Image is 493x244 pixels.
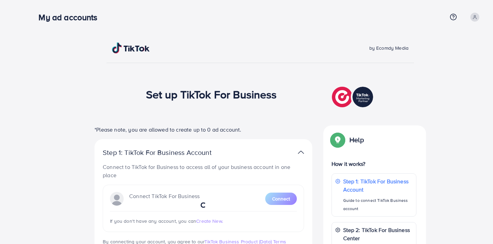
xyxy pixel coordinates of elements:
span: by Ecomdy Media [369,45,408,51]
img: Popup guide [332,134,344,146]
img: TikTok partner [332,85,375,109]
p: Step 1: TikTok For Business Account [103,148,233,157]
p: How it works? [332,160,416,168]
img: TikTok [112,42,150,53]
p: *Please note, you are allowed to create up to 0 ad account. [94,125,312,134]
p: Help [349,136,364,144]
p: Step 1: TikTok For Business Account [343,177,413,194]
h3: My ad accounts [38,12,103,22]
img: TikTok partner [298,147,304,157]
p: Step 2: TikTok For Business Center [343,226,413,242]
h1: Set up TikTok For Business [146,88,277,101]
p: Guide to connect TikTok Business account [343,196,413,213]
